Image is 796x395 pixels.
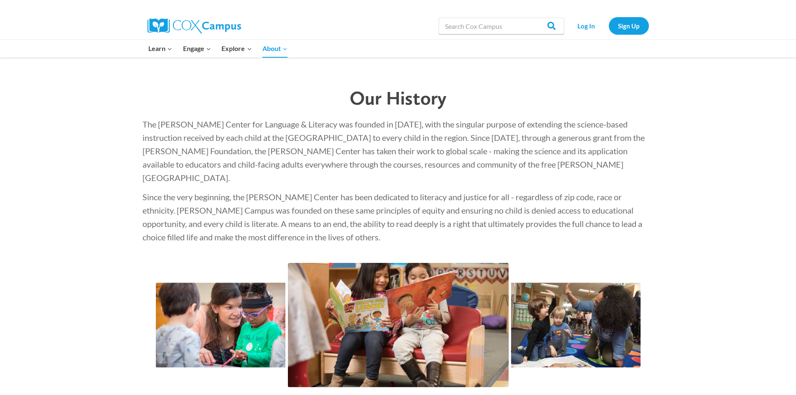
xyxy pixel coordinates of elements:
a: Log In [568,17,605,34]
span: Our History [350,87,446,109]
input: Search Cox Campus [439,18,564,34]
img: collage-of-kids-and-teachers [156,260,641,390]
button: Child menu of Learn [143,40,178,57]
a: Sign Up [609,17,649,34]
span: The [PERSON_NAME] Center for Language & Literacy was founded in [DATE], with the singular purpose... [142,119,645,183]
button: Child menu of Explore [216,40,257,57]
img: Cox Campus [148,18,241,33]
nav: Secondary Navigation [568,17,649,34]
span: Since the very beginning, the [PERSON_NAME] Center has been dedicated to literacy and justice for... [142,192,642,242]
nav: Primary Navigation [143,40,293,57]
button: Child menu of Engage [178,40,216,57]
button: Child menu of About [257,40,293,57]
